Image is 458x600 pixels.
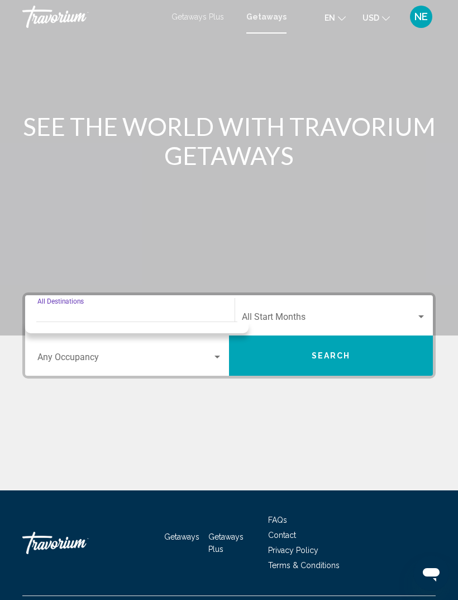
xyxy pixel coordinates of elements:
a: Privacy Policy [268,546,318,555]
a: Terms & Conditions [268,561,340,570]
a: FAQs [268,516,287,525]
button: Change language [325,10,346,26]
span: en [325,13,335,22]
a: Travorium [22,6,160,28]
a: Getaways [246,12,287,21]
span: USD [362,13,379,22]
button: User Menu [407,5,436,29]
h1: SEE THE WORLD WITH TRAVORIUM GETAWAYS [22,112,436,170]
button: Change currency [362,10,390,26]
a: Getaways Plus [171,12,224,21]
span: Search [312,352,351,361]
a: Contact [268,531,296,540]
div: Search widget [25,295,433,376]
a: Travorium [22,526,134,560]
span: NE [414,11,428,22]
a: Getaways Plus [208,532,244,554]
button: Search [229,336,433,376]
a: Getaways [164,532,199,541]
iframe: Button to launch messaging window [413,555,449,591]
